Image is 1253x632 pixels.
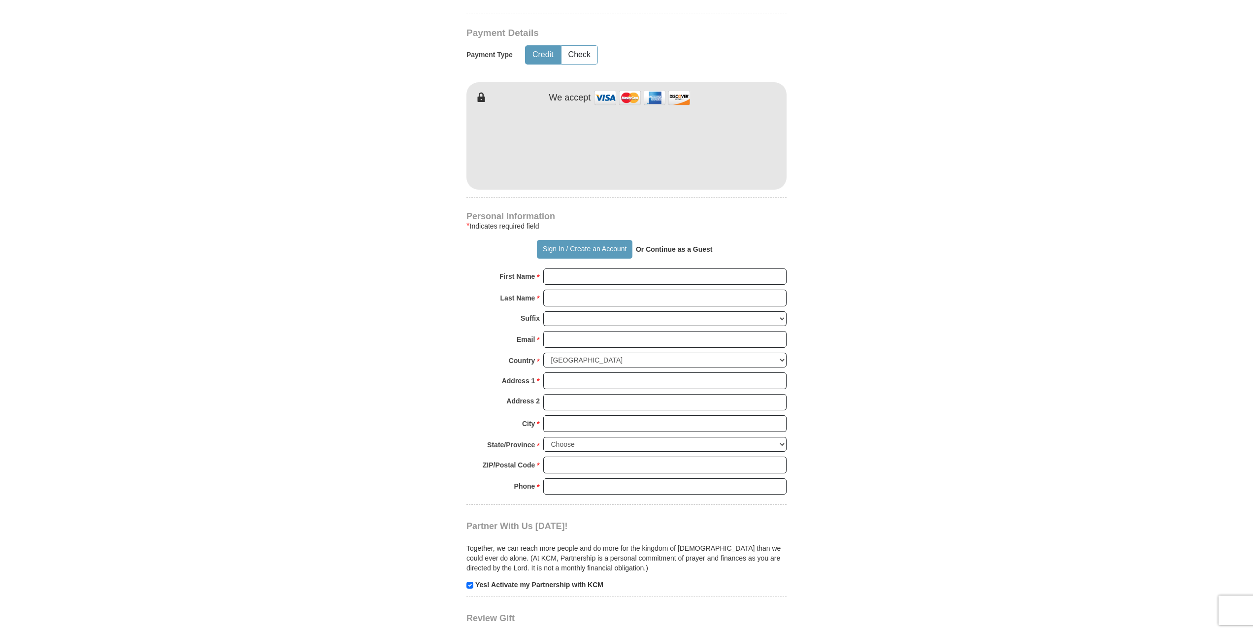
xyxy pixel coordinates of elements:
[522,417,535,431] strong: City
[636,245,713,253] strong: Or Continue as a Guest
[593,87,692,108] img: credit cards accepted
[483,458,535,472] strong: ZIP/Postal Code
[506,394,540,408] strong: Address 2
[466,220,787,232] div: Indicates required field
[502,374,535,388] strong: Address 1
[466,613,515,623] span: Review Gift
[466,28,718,39] h3: Payment Details
[466,212,787,220] h4: Personal Information
[517,333,535,346] strong: Email
[521,311,540,325] strong: Suffix
[500,291,535,305] strong: Last Name
[466,51,513,59] h5: Payment Type
[509,354,535,367] strong: Country
[487,438,535,452] strong: State/Province
[549,93,591,103] h4: We accept
[499,269,535,283] strong: First Name
[466,521,568,531] span: Partner With Us [DATE]!
[475,581,603,589] strong: Yes! Activate my Partnership with KCM
[514,479,535,493] strong: Phone
[561,46,597,64] button: Check
[466,543,787,573] p: Together, we can reach more people and do more for the kingdom of [DEMOGRAPHIC_DATA] than we coul...
[526,46,561,64] button: Credit
[537,240,632,259] button: Sign In / Create an Account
